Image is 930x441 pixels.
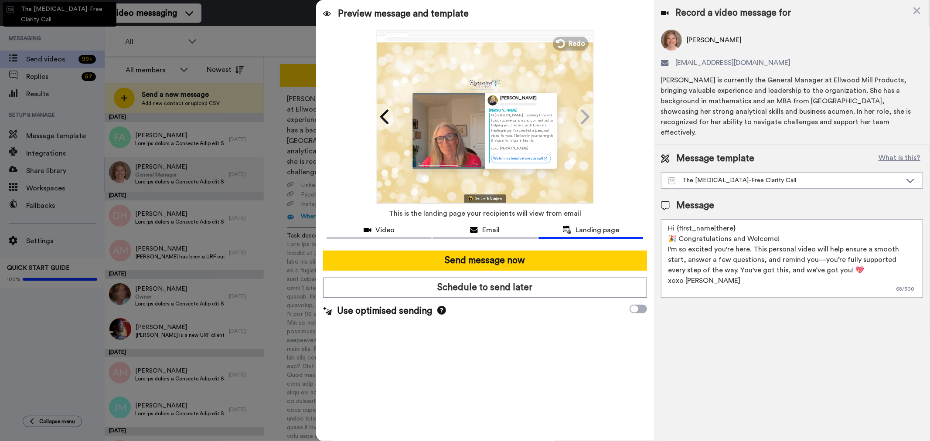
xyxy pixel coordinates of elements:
[470,79,501,90] img: 64adf4fb-066d-467b-be94-1334d5041c3d
[491,197,502,200] div: bonjoro
[487,95,498,105] img: Profile Image
[489,108,553,112] div: [PERSON_NAME]
[668,176,902,185] div: The [MEDICAL_DATA]-Free Clarity Call
[876,152,923,165] button: What is this?
[668,177,676,184] img: Message-temps.svg
[468,196,473,201] img: Bonjoro Logo
[661,75,923,138] div: [PERSON_NAME] is currently the General Manager at Ellwood Mill Products, bringing valuable experi...
[677,199,715,212] span: Message
[475,197,489,200] div: Sent with
[482,225,500,235] span: Email
[389,204,581,223] span: This is the landing page your recipients will view from email
[491,154,551,163] a: Watch material before our call
[676,58,791,68] span: [EMAIL_ADDRESS][DOMAIN_NAME]
[491,113,553,143] p: Hi [PERSON_NAME] , Looking forward to our conversation and committed to helping you create a path...
[337,305,432,318] span: Use optimised sending
[413,160,485,168] img: player-controls-full.svg
[323,278,647,298] button: Schedule to send later
[661,219,923,298] textarea: Hi {first_name|there}, Looking forward to our conversation and committed to helping you create a ...
[376,225,395,235] span: Video
[323,251,647,271] button: Send message now
[500,95,537,101] div: [PERSON_NAME]
[576,225,620,235] span: Landing page
[677,152,755,165] span: Message template
[491,146,553,150] p: xoxo [PERSON_NAME]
